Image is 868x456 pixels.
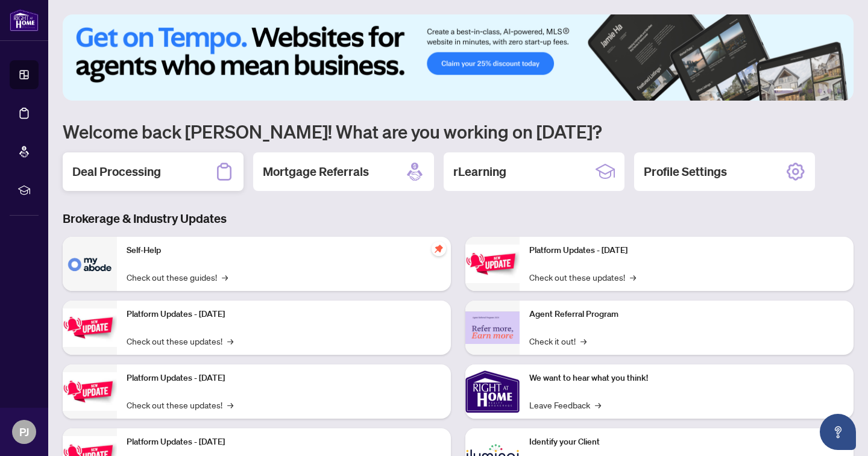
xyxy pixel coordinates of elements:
[127,398,233,411] a: Check out these updates!→
[222,270,228,284] span: →
[453,163,506,180] h2: rLearning
[263,163,369,180] h2: Mortgage Referrals
[580,334,587,348] span: →
[127,270,228,284] a: Check out these guides!→
[529,436,844,449] p: Identify your Client
[63,14,854,101] img: Slide 0
[227,398,233,411] span: →
[72,163,161,180] h2: Deal Processing
[827,89,832,93] button: 5
[127,372,441,385] p: Platform Updates - [DATE]
[432,242,446,256] span: pushpin
[63,308,117,346] img: Platform Updates - September 16, 2025
[529,372,844,385] p: We want to hear what you think!
[529,270,636,284] a: Check out these updates!→
[465,364,520,419] img: We want to hear what you think!
[63,210,854,227] h3: Brokerage & Industry Updates
[774,89,793,93] button: 1
[127,308,441,321] p: Platform Updates - [DATE]
[465,245,520,283] img: Platform Updates - June 23, 2025
[63,237,117,291] img: Self-Help
[19,423,29,440] span: PJ
[630,270,636,284] span: →
[644,163,727,180] h2: Profile Settings
[595,398,601,411] span: →
[63,372,117,410] img: Platform Updates - July 21, 2025
[127,436,441,449] p: Platform Updates - [DATE]
[817,89,822,93] button: 4
[127,334,233,348] a: Check out these updates!→
[820,414,856,450] button: Open asap
[529,398,601,411] a: Leave Feedback→
[465,311,520,345] img: Agent Referral Program
[529,244,844,257] p: Platform Updates - [DATE]
[227,334,233,348] span: →
[808,89,813,93] button: 3
[798,89,803,93] button: 2
[63,120,854,143] h1: Welcome back [PERSON_NAME]! What are you working on [DATE]?
[10,9,39,31] img: logo
[127,244,441,257] p: Self-Help
[529,334,587,348] a: Check it out!→
[529,308,844,321] p: Agent Referral Program
[837,89,841,93] button: 6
